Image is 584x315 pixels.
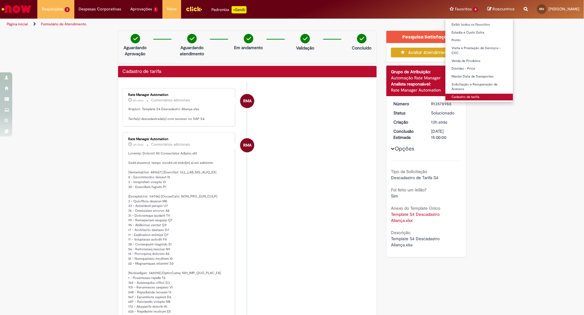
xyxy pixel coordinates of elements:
[186,4,202,13] img: click_logo_yellow_360x200.png
[389,119,426,125] dt: Criação
[151,142,191,147] small: Comentários adicionais
[445,73,513,80] a: Master Data de Transportes
[65,7,70,12] span: 3
[243,94,251,108] span: RMA
[391,75,462,81] div: Automação Rate Manager
[391,193,398,199] span: Sim
[487,6,515,12] a: Rascunhos
[445,58,513,64] a: Venda de Produtos
[445,18,513,102] ul: Favoritos
[79,6,121,12] span: Despesas Corporativas
[211,6,247,13] div: Padroniza
[549,6,579,12] span: [PERSON_NAME]
[240,94,254,108] div: Rate Manager Automation
[243,138,251,153] span: RMA
[445,29,513,36] a: Estadia e Custo Extra
[445,65,513,72] a: Dúvidas - Price
[133,99,144,102] span: 12h atrás
[391,169,427,174] b: Tipo da Solicitação
[391,175,438,180] span: Descadastro de Tarifa S4
[431,110,459,116] div: Solucionado
[431,101,459,107] div: R13578966
[187,34,197,43] img: check-circle-green.png
[391,205,440,211] b: Anexo do Template Único
[5,19,385,30] ul: Trilhas de página
[431,128,459,140] div: [DATE] 15:00:00
[177,45,207,57] p: Aguardando atendimento
[386,31,466,43] div: Pesquisa Satisfação
[1,3,32,15] img: ServiceNow
[154,7,158,12] span: 1
[7,22,28,27] a: Página inicial
[391,236,441,248] span: Template S4 Descadastro Aliança.xlsx
[391,230,410,235] b: Descrição
[357,34,366,43] img: check-circle-green.png
[473,7,478,12] span: 8
[128,107,230,121] p: Arquivo: Template S4 Descadastro Aliança.xlsx Tarifa(s) descadastrada(s) com sucesso no SAP S4.
[296,45,314,51] p: Validação
[389,101,426,107] dt: Número
[391,81,462,87] div: Analista responsável:
[445,94,513,100] a: Cadastro de tarifa
[244,34,253,43] img: check-circle-green.png
[133,143,144,147] span: 13h atrás
[123,69,162,74] h2: Cadastro de tarifa Histórico de tíquete
[389,128,426,140] dt: Conclusão Estimada
[352,45,371,51] p: Concluído
[391,48,462,57] button: Avaliar Atendimento
[391,87,462,93] div: Rate Manager Automation
[455,6,472,12] span: Favoritos
[133,143,144,147] time: 29/09/2025 19:16:20
[300,34,310,43] img: check-circle-green.png
[131,6,152,12] span: Aprovações
[128,137,230,141] div: Rate Manager Automation
[445,21,513,28] a: Exibir todos os Favoritos
[234,45,263,51] p: Em andamento
[493,6,515,12] span: Rascunhos
[167,6,177,12] span: More
[445,37,513,44] a: Ponto
[131,34,140,43] img: check-circle-green.png
[539,7,544,11] span: MV
[41,22,86,27] a: Formulário de Atendimento
[431,119,448,125] span: 13h atrás
[391,69,462,75] div: Grupo de Atribuição:
[128,93,230,97] div: Rate Manager Automation
[151,98,191,103] small: Comentários adicionais
[445,45,513,56] a: Visita e Prestação de Serviços - CSC
[232,6,247,13] p: +GenAi
[391,212,441,223] a: Download de Template S4 Descadastro Aliança.xlsx
[431,119,448,125] time: 29/09/2025 19:15:03
[133,99,144,102] time: 29/09/2025 19:55:41
[240,138,254,152] div: Rate Manager Automation
[445,81,513,92] a: Solicitação e Recuperação de Acessos
[121,45,150,57] p: Aguardando Aprovação
[42,6,63,12] span: Requisições
[389,110,426,116] dt: Status
[431,119,459,125] div: 29/09/2025 19:15:03
[391,187,426,193] b: Foi feito um leilão?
